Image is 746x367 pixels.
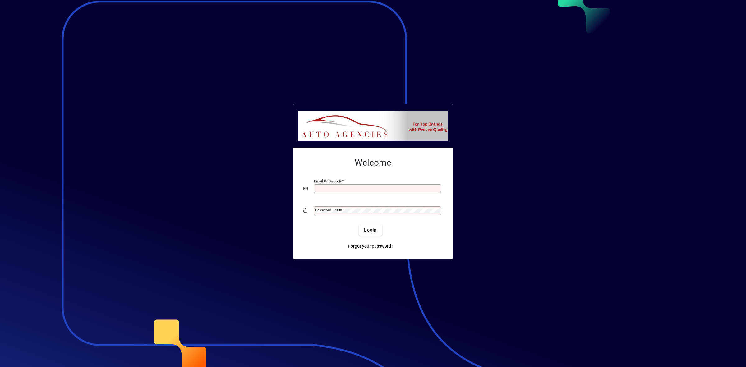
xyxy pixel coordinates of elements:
mat-label: Email or Barcode [314,179,342,183]
h2: Welcome [303,158,443,168]
button: Login [359,224,382,236]
span: Login [364,227,377,233]
span: Forgot your password? [348,243,393,250]
mat-label: Password or Pin [315,208,342,212]
a: Forgot your password? [346,241,396,252]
